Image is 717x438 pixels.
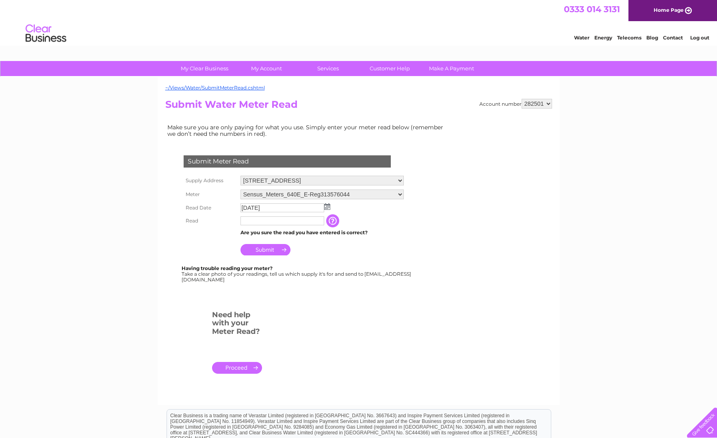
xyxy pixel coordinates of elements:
[617,35,641,41] a: Telecoms
[171,61,238,76] a: My Clear Business
[663,35,683,41] a: Contact
[165,85,265,91] a: ~/Views/Water/SubmitMeterRead.cshtml
[184,155,391,168] div: Submit Meter Read
[182,214,238,227] th: Read
[182,266,412,282] div: Take a clear photo of your readings, tell us which supply it's for and send to [EMAIL_ADDRESS][DO...
[564,4,620,14] a: 0333 014 3131
[238,227,406,238] td: Are you sure the read you have entered is correct?
[25,21,67,46] img: logo.png
[418,61,485,76] a: Make A Payment
[167,4,551,39] div: Clear Business is a trading name of Verastar Limited (registered in [GEOGRAPHIC_DATA] No. 3667643...
[324,203,330,210] img: ...
[594,35,612,41] a: Energy
[326,214,341,227] input: Information
[182,201,238,214] th: Read Date
[574,35,589,41] a: Water
[182,174,238,187] th: Supply Address
[165,122,450,139] td: Make sure you are only paying for what you use. Simply enter your meter read below (remember we d...
[646,35,658,41] a: Blog
[240,244,290,255] input: Submit
[212,362,262,374] a: .
[479,99,552,109] div: Account number
[182,187,238,201] th: Meter
[212,309,262,340] h3: Need help with your Meter Read?
[182,265,273,271] b: Having trouble reading your meter?
[233,61,300,76] a: My Account
[356,61,423,76] a: Customer Help
[165,99,552,114] h2: Submit Water Meter Read
[295,61,362,76] a: Services
[690,35,709,41] a: Log out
